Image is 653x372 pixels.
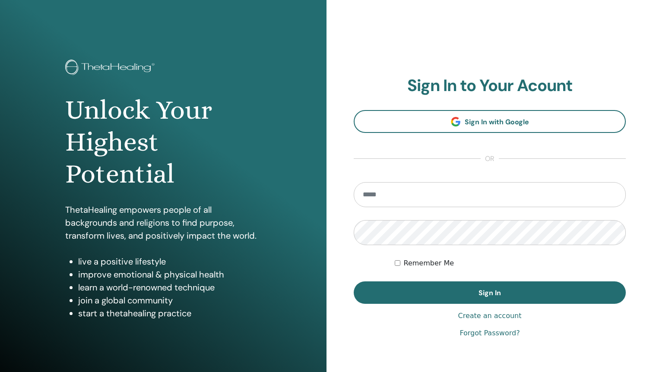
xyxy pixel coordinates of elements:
a: Create an account [458,311,521,321]
h2: Sign In to Your Acount [354,76,626,96]
li: join a global community [78,294,261,307]
button: Sign In [354,281,626,304]
span: or [481,154,499,164]
li: learn a world-renowned technique [78,281,261,294]
li: live a positive lifestyle [78,255,261,268]
label: Remember Me [404,258,454,268]
p: ThetaHealing empowers people of all backgrounds and religions to find purpose, transform lives, a... [65,203,261,242]
span: Sign In [479,288,501,297]
span: Sign In with Google [465,117,529,126]
li: start a thetahealing practice [78,307,261,320]
li: improve emotional & physical health [78,268,261,281]
h1: Unlock Your Highest Potential [65,94,261,190]
a: Sign In with Google [354,110,626,133]
a: Forgot Password? [460,328,520,338]
div: Keep me authenticated indefinitely or until I manually logout [395,258,626,268]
